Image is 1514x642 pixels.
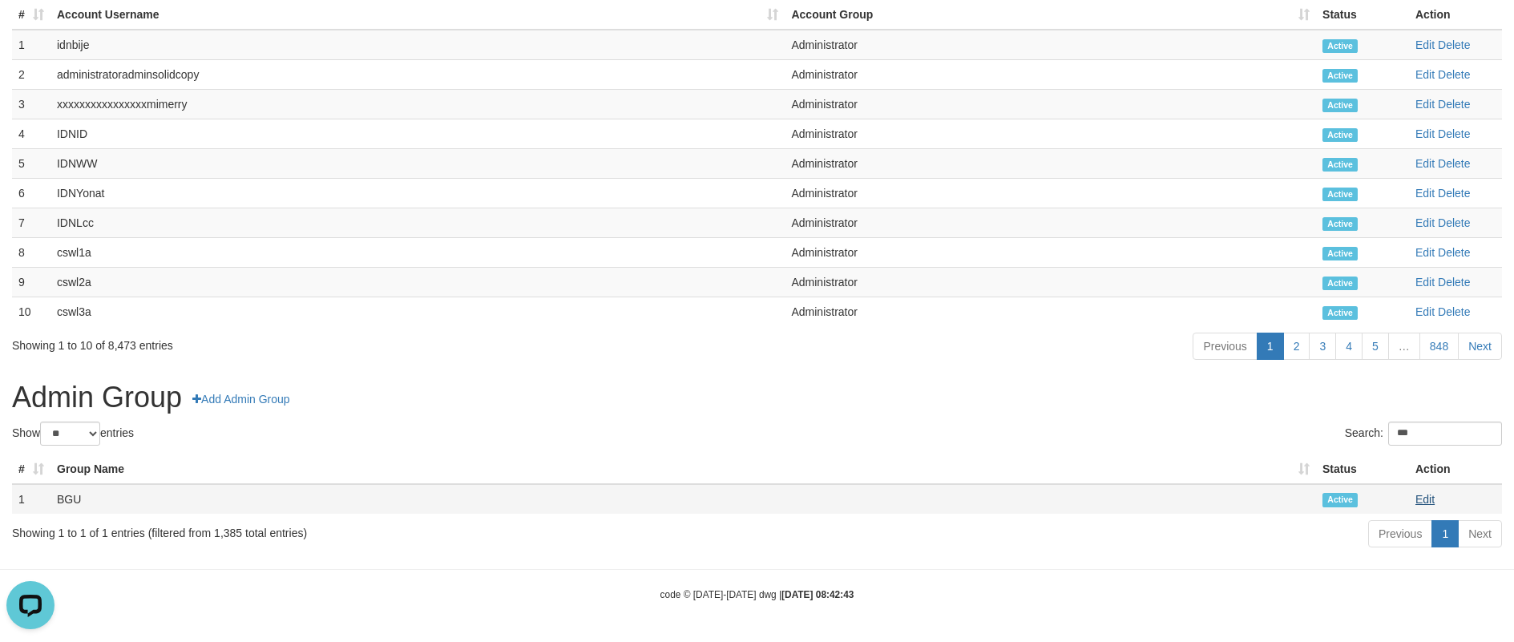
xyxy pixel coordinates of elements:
[1431,520,1459,547] a: 1
[1438,187,1470,200] a: Delete
[1322,128,1358,142] span: Active
[1438,276,1470,289] a: Delete
[50,59,785,89] td: administratoradminsolidcopy
[50,148,785,178] td: IDNWW
[12,89,50,119] td: 3
[12,297,50,326] td: 10
[12,208,50,237] td: 7
[12,519,619,541] div: Showing 1 to 1 of 1 entries (filtered from 1,385 total entries)
[1316,454,1409,484] th: Status
[40,422,100,446] select: Showentries
[1438,305,1470,318] a: Delete
[50,454,1316,484] th: Group Name: activate to sort column ascending
[12,30,50,60] td: 1
[12,237,50,267] td: 8
[1458,520,1502,547] a: Next
[785,119,1316,148] td: Administrator
[785,178,1316,208] td: Administrator
[1368,520,1432,547] a: Previous
[785,30,1316,60] td: Administrator
[50,89,785,119] td: xxxxxxxxxxxxxxxxmimerry
[1193,333,1257,360] a: Previous
[1322,158,1358,172] span: Active
[785,208,1316,237] td: Administrator
[785,267,1316,297] td: Administrator
[1438,246,1470,259] a: Delete
[1415,276,1435,289] a: Edit
[785,148,1316,178] td: Administrator
[1415,216,1435,229] a: Edit
[50,267,785,297] td: cswl2a
[12,422,134,446] label: Show entries
[1458,333,1502,360] a: Next
[12,148,50,178] td: 5
[50,178,785,208] td: IDNYonat
[1415,246,1435,259] a: Edit
[1322,493,1358,507] span: Active
[50,208,785,237] td: IDNLcc
[1438,216,1470,229] a: Delete
[1322,39,1358,53] span: Active
[1322,306,1358,320] span: Active
[182,386,301,413] a: Add Admin Group
[1438,157,1470,170] a: Delete
[1335,333,1363,360] a: 4
[1415,68,1435,81] a: Edit
[12,454,50,484] th: #: activate to sort column ascending
[1409,454,1502,484] th: Action
[1322,247,1358,260] span: Active
[50,297,785,326] td: cswl3a
[1438,38,1470,51] a: Delete
[1309,333,1336,360] a: 3
[50,30,785,60] td: idnbije
[1415,305,1435,318] a: Edit
[1388,333,1420,360] a: …
[1322,69,1358,83] span: Active
[785,237,1316,267] td: Administrator
[1415,38,1435,51] a: Edit
[660,589,854,600] small: code © [DATE]-[DATE] dwg |
[1345,422,1502,446] label: Search:
[1415,98,1435,111] a: Edit
[12,382,1502,414] h1: Admin Group
[12,119,50,148] td: 4
[12,331,619,353] div: Showing 1 to 10 of 8,473 entries
[50,237,785,267] td: cswl1a
[1283,333,1310,360] a: 2
[1322,277,1358,290] span: Active
[781,589,854,600] strong: [DATE] 08:42:43
[6,6,55,55] button: Open LiveChat chat widget
[1322,217,1358,231] span: Active
[12,267,50,297] td: 9
[12,484,50,514] td: 1
[50,119,785,148] td: IDNID
[1415,187,1435,200] a: Edit
[1438,68,1470,81] a: Delete
[1419,333,1459,360] a: 848
[785,297,1316,326] td: Administrator
[1322,188,1358,201] span: Active
[785,59,1316,89] td: Administrator
[1415,493,1435,506] a: Edit
[1322,99,1358,112] span: Active
[1362,333,1389,360] a: 5
[1438,98,1470,111] a: Delete
[1257,333,1284,360] a: 1
[12,59,50,89] td: 2
[785,89,1316,119] td: Administrator
[1438,127,1470,140] a: Delete
[1415,127,1435,140] a: Edit
[1415,157,1435,170] a: Edit
[12,178,50,208] td: 6
[50,484,1316,514] td: BGU
[1388,422,1502,446] input: Search:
